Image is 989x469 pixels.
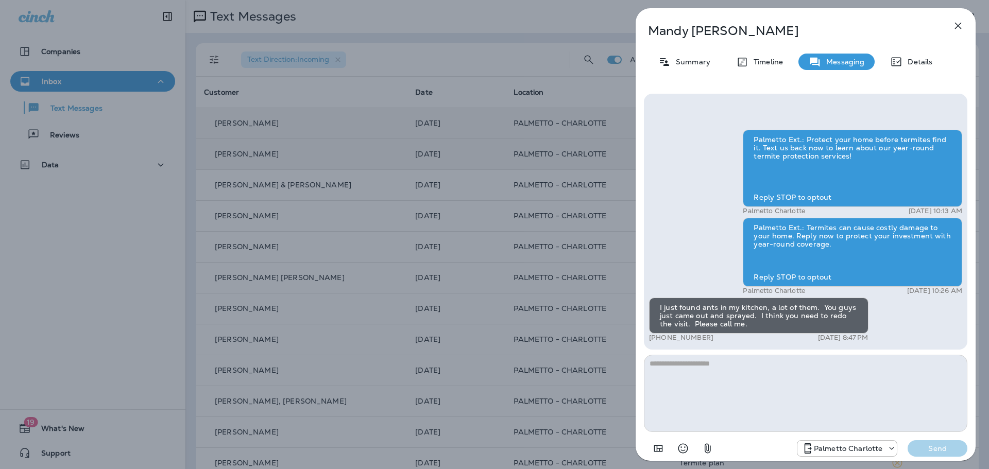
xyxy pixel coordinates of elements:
[649,298,868,334] div: I just found ants in my kitchen, a lot of them. You guys just came out and sprayed. I think you n...
[797,442,897,455] div: +1 (704) 307-2477
[649,334,713,342] p: [PHONE_NUMBER]
[743,130,962,207] div: Palmetto Ext.: Protect your home before termites find it. Text us back now to learn about our yea...
[648,438,669,459] button: Add in a premade template
[743,207,805,215] p: Palmetto Charlotte
[814,444,883,453] p: Palmetto Charlotte
[902,58,932,66] p: Details
[673,438,693,459] button: Select an emoji
[671,58,710,66] p: Summary
[648,24,929,38] p: Mandy [PERSON_NAME]
[743,287,805,295] p: Palmetto Charlotte
[821,58,864,66] p: Messaging
[743,218,962,287] div: Palmetto Ext.: Termites can cause costly damage to your home. Reply now to protect your investmen...
[909,207,962,215] p: [DATE] 10:13 AM
[907,287,962,295] p: [DATE] 10:26 AM
[748,58,783,66] p: Timeline
[818,334,868,342] p: [DATE] 8:47 PM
